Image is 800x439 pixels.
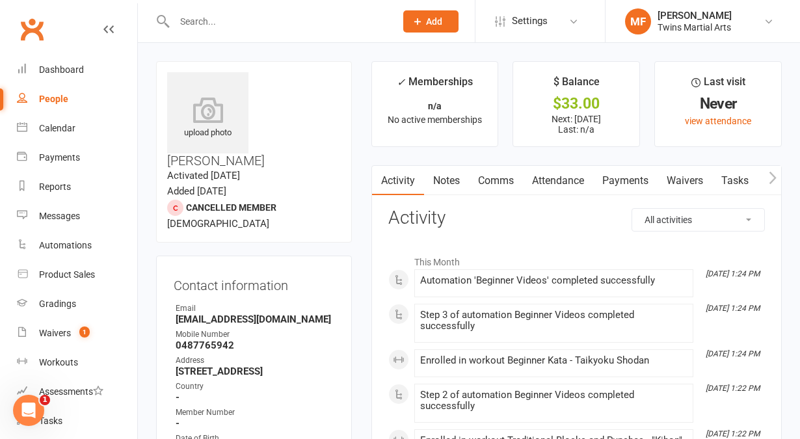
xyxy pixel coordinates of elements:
a: Payments [593,166,658,196]
a: Clubworx [16,13,48,46]
a: Gradings [17,289,137,319]
a: Automations [17,231,137,260]
span: Settings [512,7,548,36]
div: Enrolled in workout Beginner Kata - Taikyoku Shodan [420,355,687,366]
strong: [EMAIL_ADDRESS][DOMAIN_NAME] [176,313,334,325]
a: Product Sales [17,260,137,289]
div: Payments [39,152,80,163]
div: Automation 'Beginner Videos' completed successfully [420,275,687,286]
a: Attendance [523,166,593,196]
span: No active memberships [388,114,482,125]
div: Step 3 of automation Beginner Videos completed successfully [420,310,687,332]
span: Add [426,16,442,27]
div: Last visit [691,73,745,97]
a: Payments [17,143,137,172]
strong: - [176,418,334,429]
div: $ Balance [553,73,600,97]
span: 1 [79,326,90,338]
div: upload photo [167,97,248,140]
div: Workouts [39,357,78,367]
div: Dashboard [39,64,84,75]
a: view attendance [685,116,751,126]
a: Dashboard [17,55,137,85]
div: Calendar [39,123,75,133]
a: Workouts [17,348,137,377]
h3: Activity [388,208,765,228]
li: This Month [388,248,765,269]
div: Waivers [39,328,71,338]
a: Reports [17,172,137,202]
i: [DATE] 1:24 PM [706,304,760,313]
div: Tasks [39,416,62,426]
a: Tasks [17,406,137,436]
div: Country [176,380,334,393]
div: Messages [39,211,80,221]
i: ✓ [397,76,405,88]
div: [PERSON_NAME] [658,10,732,21]
div: Product Sales [39,269,95,280]
div: Address [176,354,334,367]
span: Cancelled member [186,202,276,213]
strong: - [176,392,334,403]
a: Assessments [17,377,137,406]
strong: [STREET_ADDRESS] [176,366,334,377]
div: Step 2 of automation Beginner Videos completed successfully [420,390,687,412]
a: Notes [424,166,469,196]
strong: n/a [428,101,442,111]
a: Waivers [658,166,712,196]
i: [DATE] 1:22 PM [706,384,760,393]
div: Assessments [39,386,103,397]
time: Activated [DATE] [167,170,240,181]
time: Added [DATE] [167,185,226,197]
div: Gradings [39,299,76,309]
i: [DATE] 1:22 PM [706,429,760,438]
a: Activity [372,166,424,196]
div: Twins Martial Arts [658,21,732,33]
a: Calendar [17,114,137,143]
input: Search... [170,12,386,31]
h3: [PERSON_NAME] [167,72,341,168]
a: Comms [469,166,523,196]
div: Mobile Number [176,328,334,341]
a: Messages [17,202,137,231]
i: [DATE] 1:24 PM [706,349,760,358]
iframe: Intercom live chat [13,395,44,426]
div: MF [625,8,651,34]
span: 1 [40,395,50,405]
div: Automations [39,240,92,250]
strong: 0487765942 [176,339,334,351]
button: Add [403,10,459,33]
span: [DEMOGRAPHIC_DATA] [167,218,269,230]
div: Member Number [176,406,334,419]
p: Next: [DATE] Last: n/a [525,114,628,135]
i: [DATE] 1:24 PM [706,269,760,278]
a: Tasks [712,166,758,196]
div: Never [667,97,769,111]
a: People [17,85,137,114]
div: Email [176,302,334,315]
h3: Contact information [174,273,334,293]
div: Memberships [397,73,473,98]
div: Reports [39,181,71,192]
a: Waivers 1 [17,319,137,348]
div: People [39,94,68,104]
div: $33.00 [525,97,628,111]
